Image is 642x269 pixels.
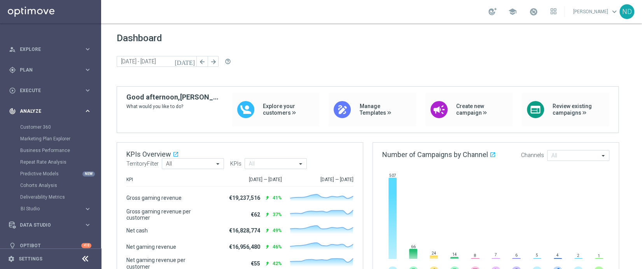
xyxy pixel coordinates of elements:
[20,68,84,72] span: Plan
[84,221,91,229] i: keyboard_arrow_right
[20,124,81,130] a: Customer 360
[9,46,84,53] div: Explore
[610,7,619,16] span: keyboard_arrow_down
[20,147,81,154] a: Business Performance
[84,205,91,213] i: keyboard_arrow_right
[82,171,95,176] div: NEW
[20,194,81,200] a: Deliverability Metrics
[81,243,91,248] div: +10
[9,66,16,73] i: gps_fixed
[20,133,100,145] div: Marketing Plan Explorer
[19,257,42,261] a: Settings
[20,136,81,142] a: Marketing Plan Explorer
[9,235,91,256] div: Optibot
[9,46,16,53] i: person_search
[20,156,100,168] div: Repeat Rate Analysis
[20,206,92,212] button: BI Studio keyboard_arrow_right
[20,109,84,114] span: Analyze
[84,107,91,115] i: keyboard_arrow_right
[20,47,84,52] span: Explore
[9,87,92,94] button: play_circle_outline Execute keyboard_arrow_right
[20,203,100,215] div: BI Studio
[20,145,100,156] div: Business Performance
[9,222,84,229] div: Data Studio
[619,4,634,19] div: ND
[20,159,81,165] a: Repeat Rate Analysis
[20,121,100,133] div: Customer 360
[508,7,517,16] span: school
[84,66,91,73] i: keyboard_arrow_right
[20,223,84,227] span: Data Studio
[20,191,100,203] div: Deliverability Metrics
[9,108,16,115] i: track_changes
[9,87,84,94] div: Execute
[572,6,619,17] a: [PERSON_NAME]keyboard_arrow_down
[9,222,92,228] button: Data Studio keyboard_arrow_right
[9,242,16,249] i: lightbulb
[21,206,84,211] div: BI Studio
[20,168,100,180] div: Predictive Models
[9,108,84,115] div: Analyze
[20,180,100,191] div: Cohorts Analysis
[9,66,84,73] div: Plan
[20,235,81,256] a: Optibot
[9,87,16,94] i: play_circle_outline
[9,243,92,249] button: lightbulb Optibot +10
[84,45,91,53] i: keyboard_arrow_right
[84,87,91,94] i: keyboard_arrow_right
[9,46,92,52] button: person_search Explore keyboard_arrow_right
[20,182,81,189] a: Cohorts Analysis
[21,206,76,211] span: BI Studio
[20,88,84,93] span: Execute
[20,171,81,177] a: Predictive Models
[9,108,92,114] button: track_changes Analyze keyboard_arrow_right
[8,255,15,262] i: settings
[9,67,92,73] button: gps_fixed Plan keyboard_arrow_right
